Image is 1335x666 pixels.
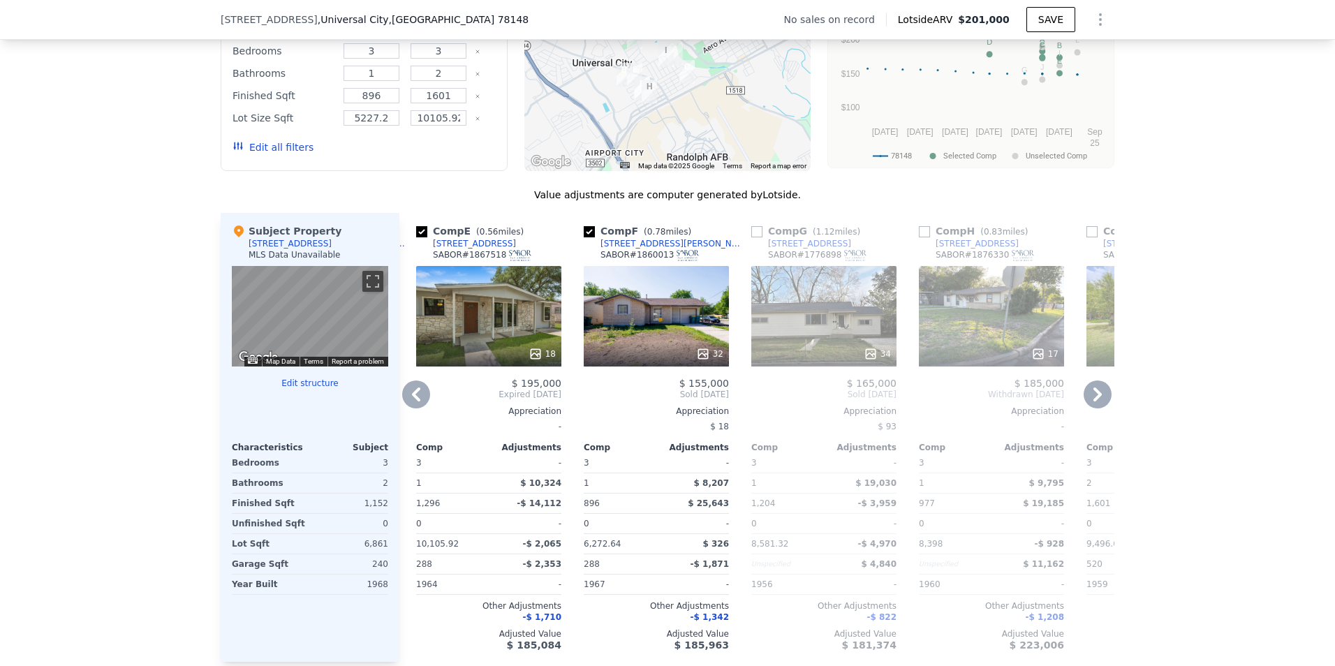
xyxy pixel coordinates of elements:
button: Clear [475,49,480,54]
span: $ 11,162 [1023,559,1064,569]
span: -$ 1,208 [1026,612,1064,622]
div: Unfinished Sqft [232,514,307,533]
text: 25 [1090,138,1100,148]
a: [STREET_ADDRESS] [919,238,1019,249]
button: SAVE [1026,7,1075,32]
div: 18 [529,347,556,361]
span: 8,398 [919,539,943,549]
div: No sales on record [784,13,886,27]
div: Adjustments [489,442,561,453]
span: 3 [416,458,422,468]
span: Lotside ARV [898,13,958,27]
div: - [994,453,1064,473]
span: $ 185,084 [507,639,561,651]
span: 288 [416,559,432,569]
text: 78148 [891,151,912,161]
span: 0 [416,519,422,528]
button: Keyboard shortcuts [620,162,630,168]
div: Characteristics [232,442,310,453]
text: $200 [841,35,860,45]
div: Finished Sqft [233,86,335,105]
text: B [1057,41,1062,50]
div: Lot Size Sqft [233,108,335,128]
text: L [1075,36,1079,44]
button: Edit structure [232,378,388,389]
div: Comp [919,442,991,453]
div: Lot Sqft [232,534,307,554]
div: [STREET_ADDRESS][PERSON_NAME] [1103,238,1248,249]
a: Report a map error [751,162,806,170]
div: Appreciation [1086,406,1232,417]
div: Adjusted Value [919,628,1064,639]
text: [DATE] [907,127,934,137]
div: Bathrooms [232,473,307,493]
img: SABOR Logo [844,250,867,261]
div: - [416,417,561,436]
button: Clear [475,116,480,121]
span: -$ 822 [866,612,897,622]
text: E [1057,57,1062,65]
div: - [659,514,729,533]
span: $ 93 [878,422,897,431]
div: 249 Park Ln [617,63,632,87]
span: 0.83 [984,227,1003,237]
img: SABOR Logo [1012,250,1035,261]
span: ( miles) [638,227,697,237]
text: Unselected Comp [1026,151,1087,161]
div: 1968 [313,575,388,594]
div: - [659,575,729,594]
div: SABOR # 1776898 [768,249,867,261]
div: - [492,453,561,473]
a: Terms (opens in new tab) [723,162,742,170]
div: 17 [1031,347,1059,361]
div: [STREET_ADDRESS] [433,238,516,249]
button: Edit all filters [233,140,314,154]
div: 1,152 [313,494,388,513]
div: 2 [313,473,388,493]
a: [STREET_ADDRESS][PERSON_NAME] [584,238,746,249]
div: - [827,575,897,594]
text: J [1040,63,1045,71]
span: 9,496.08 [1086,539,1123,549]
button: Toggle fullscreen view [362,271,383,292]
button: Map Data [266,357,295,367]
span: 10,105.92 [416,539,459,549]
div: 3 [313,453,388,473]
span: -$ 1,342 [691,612,729,622]
div: Appreciation [416,406,561,417]
span: $ 19,185 [1023,498,1064,508]
div: Other Adjustments [751,600,897,612]
div: Unspecified [919,554,989,574]
text: F [1040,42,1045,50]
span: 1.12 [816,227,835,237]
div: - [659,453,729,473]
span: ( miles) [471,227,529,237]
button: Keyboard shortcuts [248,357,258,364]
div: 32 [696,347,723,361]
div: Appreciation [584,406,729,417]
span: $ 9,795 [1029,478,1064,488]
span: $ 19,030 [855,478,897,488]
span: [STREET_ADDRESS] [221,13,318,27]
span: 0 [751,519,757,528]
div: Adjusted Value [416,628,561,639]
span: $ 155,000 [679,378,729,389]
div: 240 [313,554,388,574]
div: - [1086,417,1232,436]
div: 202 Hillview Dr [627,63,642,87]
span: $ 185,000 [1015,378,1064,389]
a: [STREET_ADDRESS] [416,238,516,249]
div: [STREET_ADDRESS] [768,238,851,249]
text: D [987,38,992,46]
div: SABOR # 1876330 [936,249,1035,261]
div: Other Adjustments [584,600,729,612]
span: $ 8,207 [694,478,729,488]
span: 288 [584,559,600,569]
div: Comp F [584,224,697,238]
div: Adjusted Value [751,628,897,639]
div: Adjustments [656,442,729,453]
div: [STREET_ADDRESS][PERSON_NAME] [600,238,746,249]
div: Adjusted Value [584,628,729,639]
text: [DATE] [1011,127,1038,137]
div: Bathrooms [233,64,335,83]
